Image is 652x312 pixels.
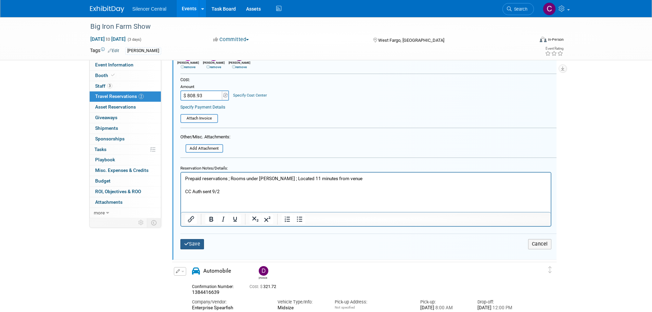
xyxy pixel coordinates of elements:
span: Playbook [95,157,115,162]
div: Company/Vendor: [192,299,267,305]
div: Amount [180,84,230,90]
a: remove [206,65,221,69]
button: Bullet list [294,214,305,224]
img: Format-Inperson.png [540,37,547,42]
a: Playbook [90,155,161,165]
button: Italic [217,214,229,224]
div: [PERSON_NAME] [177,61,199,69]
button: Save [180,239,204,249]
span: Silencer Central [132,6,167,12]
span: more [94,210,105,215]
div: Pick-up Address: [335,299,410,305]
a: Asset Reservations [90,102,161,112]
img: ExhibitDay [90,6,124,13]
div: In-Person [548,37,564,42]
span: Travel Reservations [95,93,144,99]
button: Underline [229,214,241,224]
button: Subscript [250,214,261,224]
td: Tags [90,47,119,55]
div: Enterprise Spearfish [192,305,267,311]
div: [DATE] [477,305,524,311]
button: Numbered list [282,214,293,224]
span: Event Information [95,62,133,67]
a: Edit [108,48,119,53]
a: more [90,208,161,218]
td: Toggle Event Tabs [147,218,161,227]
div: Event Rating [545,47,563,50]
i: Click and drag to move item [548,266,552,273]
span: 12:00 PM [491,305,512,310]
div: Other/Misc. Attachments: [180,134,230,142]
a: Booth [90,71,161,81]
span: Search [512,7,527,12]
a: Attachments [90,197,161,208]
a: Specify Cost Center [233,93,267,98]
span: Asset Reservations [95,104,136,110]
img: Dayla Hughes [259,266,268,276]
a: Search [502,3,534,15]
div: Event Format [494,36,564,46]
div: Drop-off: [477,299,524,305]
a: Shipments [90,123,161,134]
span: 2 [139,94,144,99]
a: Giveaways [90,113,161,123]
button: Committed [211,36,252,43]
i: Automobile [192,267,200,275]
button: Insert/edit link [185,214,197,224]
span: Shipments [95,125,118,131]
span: Tasks [94,147,106,152]
td: Personalize Event Tab Strip [135,218,147,227]
a: Specify Payment Details [180,105,225,110]
div: [PERSON_NAME] [203,61,225,69]
span: [DATE] [DATE] [90,36,126,42]
span: 8:00 AM [434,305,453,310]
a: Travel Reservations2 [90,91,161,102]
a: remove [232,65,247,69]
button: Bold [205,214,217,224]
span: 1384416639 [192,289,219,295]
span: Staff [95,83,112,89]
span: Misc. Expenses & Credits [95,167,149,173]
img: Cade Cox [543,2,556,15]
span: Sponsorships [95,136,125,141]
button: Cancel [528,239,551,249]
div: Cost: [180,77,557,83]
span: 321.72 [250,284,279,289]
a: remove [181,65,195,69]
a: Tasks [90,145,161,155]
span: Giveaways [95,115,117,120]
div: Dayla Hughes [259,276,267,279]
a: ROI, Objectives & ROO [90,187,161,197]
div: [PERSON_NAME] [228,61,251,69]
a: Event Information [90,60,161,70]
div: [PERSON_NAME] [125,47,161,54]
span: Booth [95,73,116,78]
span: Automobile [203,268,231,274]
div: Confirmation Number: [192,282,239,289]
div: Reservation Notes/Details: [180,163,551,172]
span: ROI, Objectives & ROO [95,189,141,194]
div: Vehicle Type/Info: [278,299,324,305]
span: Budget [95,178,111,184]
div: Dayla Hughes [257,266,269,279]
i: Booth reservation complete [111,73,115,77]
span: Attachments [95,199,123,205]
span: 3 [107,83,112,88]
a: Staff3 [90,81,161,91]
div: [DATE] [420,305,467,311]
a: Sponsorships [90,134,161,144]
div: Pick-up: [420,299,467,305]
button: Superscript [261,214,273,224]
span: to [105,36,111,42]
span: Cost: $ [250,284,263,289]
span: Not specified [335,305,355,309]
a: Misc. Expenses & Credits [90,165,161,176]
div: Big Iron Farm Show [88,21,524,33]
span: (3 days) [127,37,141,42]
span: West Fargo, [GEOGRAPHIC_DATA] [378,38,444,43]
a: Budget [90,176,161,186]
div: Midsize [278,305,324,311]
